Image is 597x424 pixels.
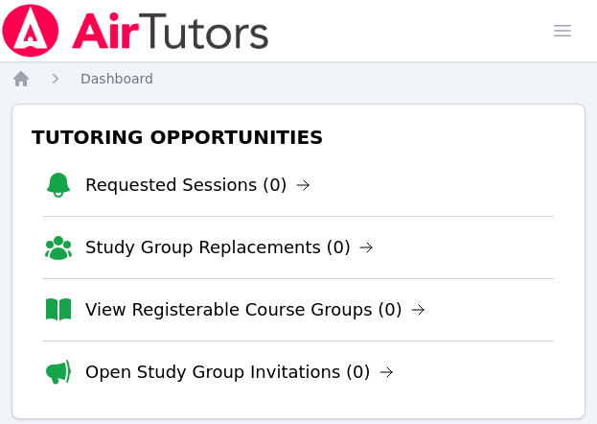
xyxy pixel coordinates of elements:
[80,71,153,86] span: Dashboard
[28,120,569,154] h3: Tutoring Opportunities
[85,296,425,323] a: View Registerable Course Groups (0)
[11,69,586,88] nav: Breadcrumb
[80,69,153,88] a: Dashboard
[85,172,310,199] a: Requested Sessions (0)
[85,359,394,386] a: Open Study Group Invitations (0)
[85,234,374,261] a: Study Group Replacements (0)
